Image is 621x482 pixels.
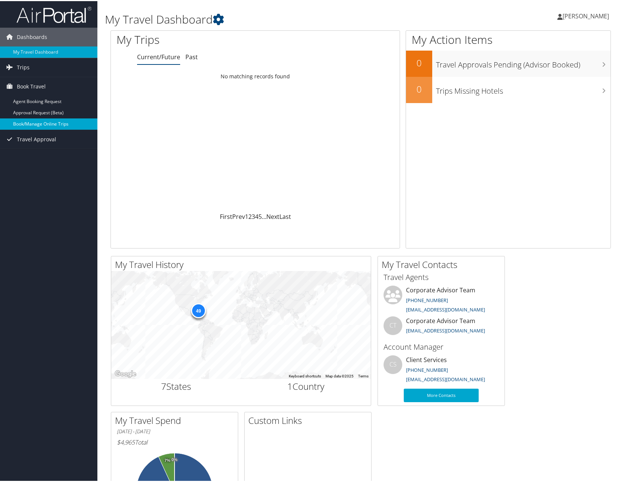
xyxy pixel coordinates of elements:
[406,326,485,333] a: [EMAIL_ADDRESS][DOMAIN_NAME]
[358,373,369,377] a: Terms (opens in new tab)
[406,55,432,68] h2: 0
[117,379,236,392] h2: States
[382,257,505,270] h2: My Travel Contacts
[172,457,178,461] tspan: 0%
[406,296,448,302] a: [PHONE_NUMBER]
[164,457,170,462] tspan: 7%
[380,354,503,385] li: Client Services
[557,4,617,26] a: [PERSON_NAME]
[245,211,248,220] a: 1
[406,49,611,76] a: 0Travel Approvals Pending (Advisor Booked)
[406,31,611,46] h1: My Action Items
[117,427,232,434] h6: [DATE] - [DATE]
[255,211,258,220] a: 4
[17,27,47,45] span: Dashboards
[116,31,274,46] h1: My Trips
[117,437,232,445] h6: Total
[289,373,321,378] button: Keyboard shortcuts
[115,413,238,426] h2: My Travel Spend
[262,211,266,220] span: …
[384,341,499,351] h3: Account Manager
[111,69,400,82] td: No matching records found
[384,271,499,281] h3: Travel Agents
[436,55,611,69] h3: Travel Approvals Pending (Advisor Booked)
[406,305,485,312] a: [EMAIL_ADDRESS][DOMAIN_NAME]
[384,315,402,334] div: CT
[384,354,402,373] div: CS
[248,413,371,426] h2: Custom Links
[406,375,485,382] a: [EMAIL_ADDRESS][DOMAIN_NAME]
[436,81,611,95] h3: Trips Missing Hotels
[287,379,293,391] span: 1
[117,437,135,445] span: $4,965
[279,211,291,220] a: Last
[185,52,198,60] a: Past
[266,211,279,220] a: Next
[17,57,30,76] span: Trips
[404,388,479,401] a: More Contacts
[406,365,448,372] a: [PHONE_NUMBER]
[105,10,446,26] h1: My Travel Dashboard
[232,211,245,220] a: Prev
[380,284,503,315] li: Corporate Advisor Team
[16,5,91,22] img: airportal-logo.png
[191,302,206,317] div: 49
[17,76,46,95] span: Book Travel
[161,379,166,391] span: 7
[220,211,232,220] a: First
[137,52,180,60] a: Current/Future
[247,379,366,392] h2: Country
[115,257,371,270] h2: My Travel History
[563,11,609,19] span: [PERSON_NAME]
[252,211,255,220] a: 3
[113,368,138,378] img: Google
[113,368,138,378] a: Open this area in Google Maps (opens a new window)
[248,211,252,220] a: 2
[258,211,262,220] a: 5
[17,129,56,148] span: Travel Approval
[406,82,432,94] h2: 0
[380,315,503,340] li: Corporate Advisor Team
[325,373,354,377] span: Map data ©2025
[406,76,611,102] a: 0Trips Missing Hotels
